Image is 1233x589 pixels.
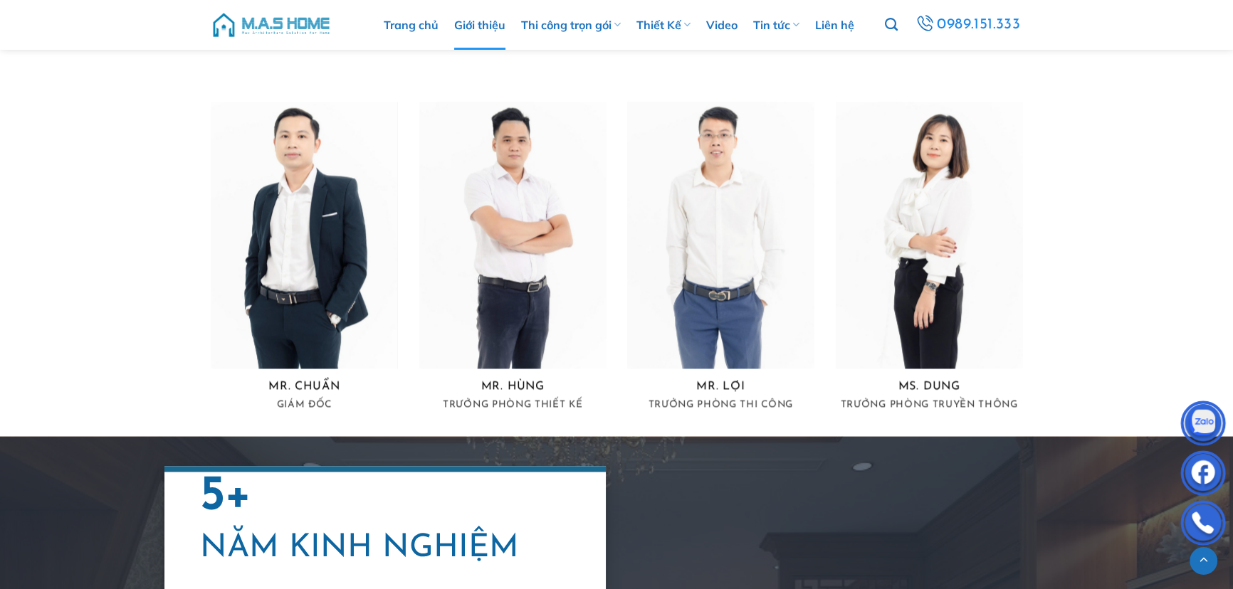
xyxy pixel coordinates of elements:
[836,400,1023,410] h6: Trưởng phòng truyền thông
[627,102,814,368] img: Giới thiệu 122
[836,381,1023,394] h5: MS. DUNG
[1182,404,1224,447] img: Zalo
[913,12,1022,38] a: 0989.151.333
[211,400,398,410] h6: Giám đốc
[200,532,519,564] span: NĂM KINH NGHIỆM
[419,102,607,368] img: Giới thiệu 121
[211,4,332,46] img: M.A.S HOME – Tổng Thầu Thiết Kế Và Xây Nhà Trọn Gói
[1190,547,1217,575] a: Lên đầu trang
[211,102,398,368] img: Giới thiệu 120
[836,102,1023,368] img: Giới thiệu 123
[1182,504,1224,546] img: Phone
[937,13,1020,37] span: 0989.151.333
[627,381,814,394] h5: MR. LỢI
[200,473,251,521] strong: 5+
[627,400,814,410] h6: Trưởng Phòng Thi Công
[211,381,398,394] h5: MR. chuẩn
[1182,454,1224,497] img: Facebook
[885,10,898,40] a: Tìm kiếm
[419,381,607,394] h5: MR. HÙNG
[419,400,607,410] h6: Trưởng phòng thiết kế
